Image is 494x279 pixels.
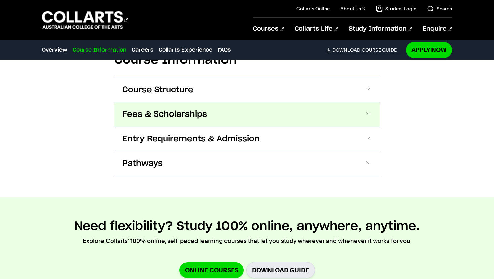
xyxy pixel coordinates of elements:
[218,46,231,54] a: FAQs
[83,236,412,246] p: Explore Collarts' 100% online, self-paced learning courses that let you study wherever and whenev...
[73,46,126,54] a: Course Information
[179,262,244,278] a: Online Courses
[114,151,380,176] button: Pathways
[406,42,452,58] a: Apply Now
[253,18,284,40] a: Courses
[349,18,412,40] a: Study Information
[295,18,338,40] a: Collarts Life
[423,18,452,40] a: Enquire
[122,158,163,169] span: Pathways
[122,134,260,144] span: Entry Requirements & Admission
[74,219,420,234] h2: Need flexibility? Study 100% online, anywhere, anytime.
[114,78,380,102] button: Course Structure
[42,46,67,54] a: Overview
[246,262,315,278] a: Download Guide
[376,5,416,12] a: Student Login
[122,85,193,95] span: Course Structure
[114,53,380,67] h2: Course Information
[42,10,128,30] div: Go to homepage
[114,102,380,127] button: Fees & Scholarships
[340,5,365,12] a: About Us
[114,127,380,151] button: Entry Requirements & Admission
[326,47,402,53] a: DownloadCourse Guide
[427,5,452,12] a: Search
[122,109,207,120] span: Fees & Scholarships
[296,5,330,12] a: Collarts Online
[159,46,212,54] a: Collarts Experience
[332,47,360,53] span: Download
[132,46,153,54] a: Careers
